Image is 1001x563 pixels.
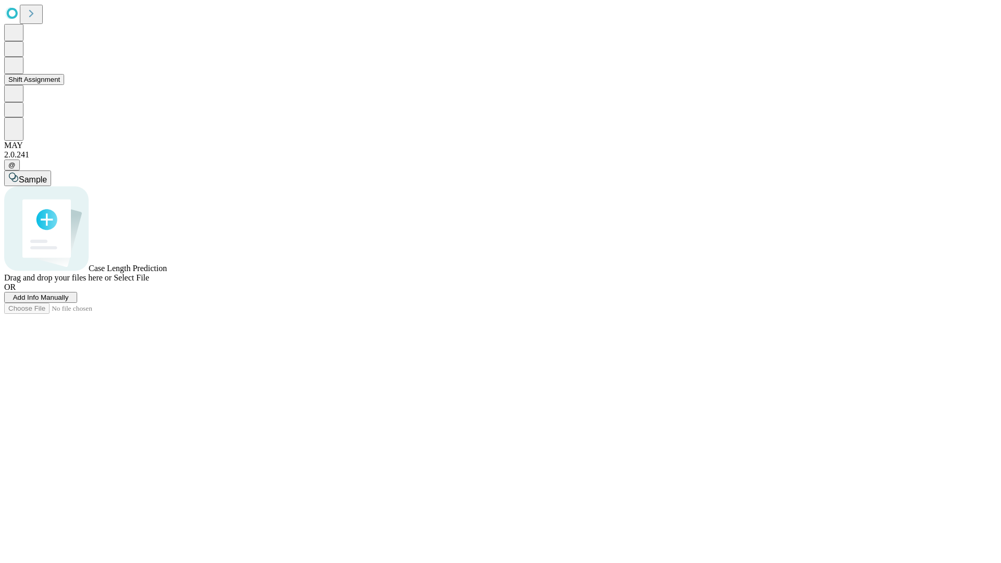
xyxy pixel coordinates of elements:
[4,141,997,150] div: MAY
[19,175,47,184] span: Sample
[4,292,77,303] button: Add Info Manually
[4,160,20,170] button: @
[4,150,997,160] div: 2.0.241
[4,170,51,186] button: Sample
[4,273,112,282] span: Drag and drop your files here or
[114,273,149,282] span: Select File
[4,283,16,291] span: OR
[89,264,167,273] span: Case Length Prediction
[8,161,16,169] span: @
[13,293,69,301] span: Add Info Manually
[4,74,64,85] button: Shift Assignment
